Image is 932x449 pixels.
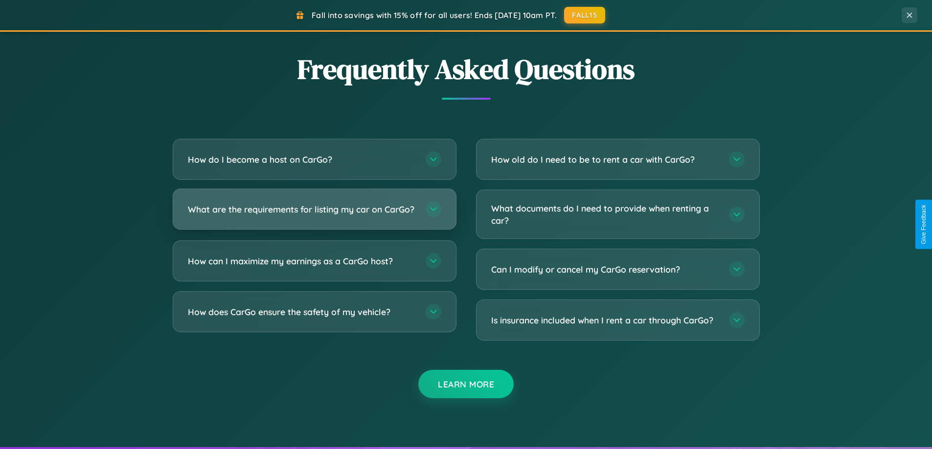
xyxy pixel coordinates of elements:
[491,314,719,326] h3: Is insurance included when I rent a car through CarGo?
[491,202,719,226] h3: What documents do I need to provide when renting a car?
[188,203,416,215] h3: What are the requirements for listing my car on CarGo?
[920,205,927,244] div: Give Feedback
[188,153,416,166] h3: How do I become a host on CarGo?
[491,263,719,276] h3: Can I modify or cancel my CarGo reservation?
[564,7,605,23] button: FALL15
[188,306,416,318] h3: How does CarGo ensure the safety of my vehicle?
[312,10,557,20] span: Fall into savings with 15% off for all users! Ends [DATE] 10am PT.
[418,370,514,398] button: Learn More
[188,255,416,267] h3: How can I maximize my earnings as a CarGo host?
[491,153,719,166] h3: How old do I need to be to rent a car with CarGo?
[173,50,760,88] h2: Frequently Asked Questions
